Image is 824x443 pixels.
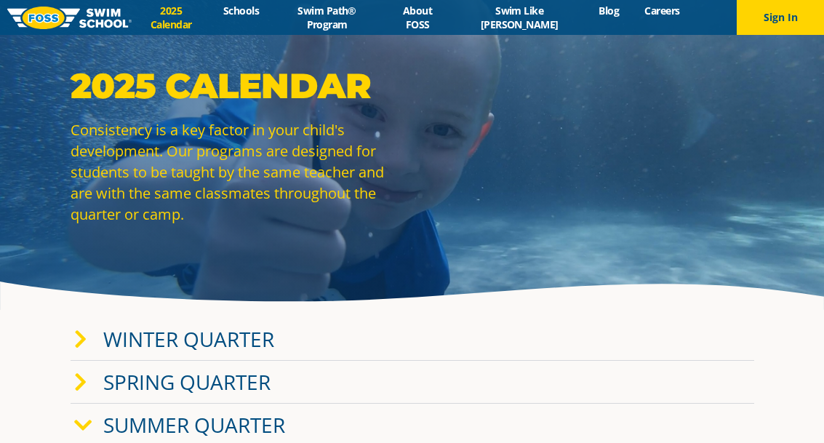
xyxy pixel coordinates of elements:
[103,368,271,396] a: Spring Quarter
[452,4,586,31] a: Swim Like [PERSON_NAME]
[103,325,274,353] a: Winter Quarter
[210,4,271,17] a: Schools
[103,411,285,439] a: Summer Quarter
[632,4,692,17] a: Careers
[71,65,371,107] strong: 2025 Calendar
[383,4,453,31] a: About FOSS
[132,4,210,31] a: 2025 Calendar
[7,7,132,29] img: FOSS Swim School Logo
[272,4,383,31] a: Swim Path® Program
[71,119,405,225] p: Consistency is a key factor in your child's development. Our programs are designed for students t...
[586,4,632,17] a: Blog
